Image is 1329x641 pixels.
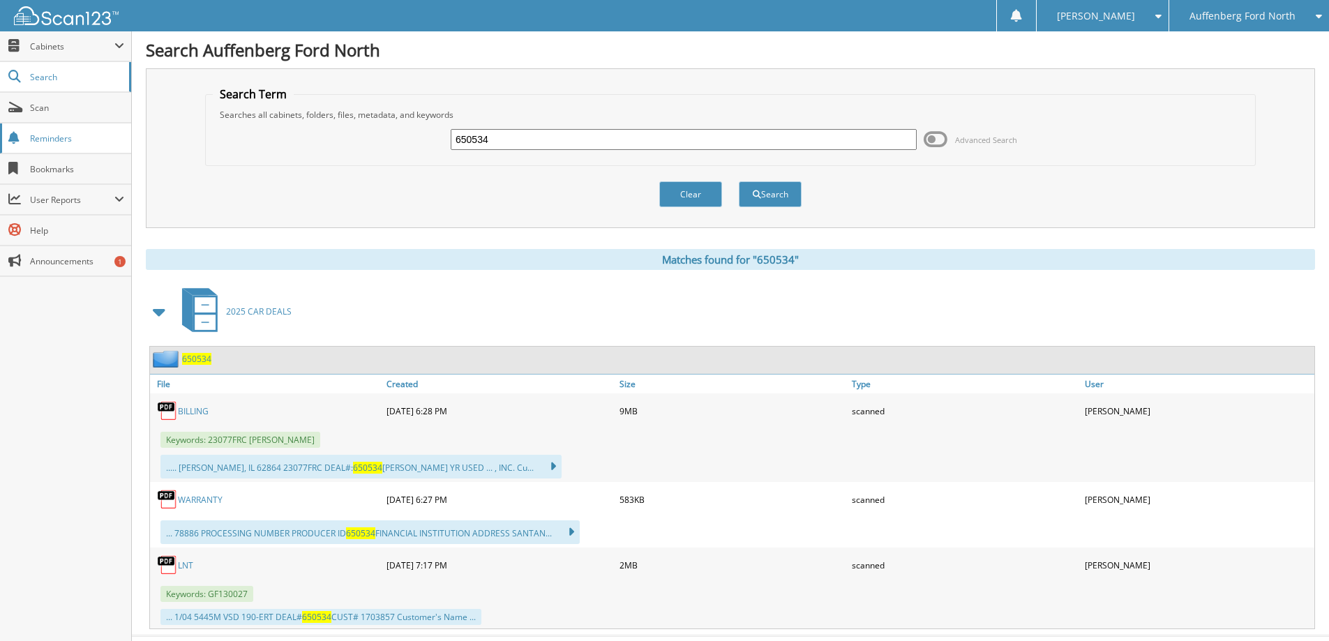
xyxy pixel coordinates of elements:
span: Scan [30,102,124,114]
div: 583KB [616,485,849,513]
img: folder2.png [153,350,182,368]
a: File [150,375,383,393]
div: [PERSON_NAME] [1081,397,1314,425]
a: BILLING [178,405,209,417]
a: 650534 [182,353,211,365]
div: Matches found for "650534" [146,249,1315,270]
div: ... 78886 PROCESSING NUMBER PRODUCER ID FINANCIAL INSTITUTION ADDRESS SANTAN... [160,520,580,544]
span: Bookmarks [30,163,124,175]
span: [PERSON_NAME] [1057,12,1135,20]
a: LNT [178,559,193,571]
h1: Search Auffenberg Ford North [146,38,1315,61]
a: Type [848,375,1081,393]
div: ... 1/04 5445M VSD 190-ERT DEAL# CUST# 1703857 Customer's Name ... [160,609,481,625]
span: Search [30,71,122,83]
span: 650534 [346,527,375,539]
div: scanned [848,397,1081,425]
button: Search [739,181,802,207]
span: Keywords: GF130027 [160,586,253,602]
div: 2MB [616,551,849,579]
img: PDF.png [157,400,178,421]
div: [PERSON_NAME] [1081,551,1314,579]
span: 650534 [353,462,382,474]
a: 2025 CAR DEALS [174,284,292,339]
img: PDF.png [157,555,178,575]
span: Keywords: 23077FRC [PERSON_NAME] [160,432,320,448]
a: User [1081,375,1314,393]
img: PDF.png [157,489,178,510]
span: 2025 CAR DEALS [226,306,292,317]
img: scan123-logo-white.svg [14,6,119,25]
div: 1 [114,256,126,267]
div: scanned [848,485,1081,513]
span: Cabinets [30,40,114,52]
a: Size [616,375,849,393]
span: Reminders [30,133,124,144]
button: Clear [659,181,722,207]
span: Help [30,225,124,236]
div: [PERSON_NAME] [1081,485,1314,513]
legend: Search Term [213,86,294,102]
div: [DATE] 6:27 PM [383,485,616,513]
div: ..... [PERSON_NAME], IL 62864 23077FRC DEAL#: [PERSON_NAME] YR USED ... , INC. Cu... [160,455,562,478]
span: Advanced Search [955,135,1017,145]
div: [DATE] 7:17 PM [383,551,616,579]
div: [DATE] 6:28 PM [383,397,616,425]
span: User Reports [30,194,114,206]
div: 9MB [616,397,849,425]
span: Auffenberg Ford North [1189,12,1296,20]
div: Searches all cabinets, folders, files, metadata, and keywords [213,109,1248,121]
a: WARRANTY [178,494,223,506]
span: Announcements [30,255,124,267]
a: Created [383,375,616,393]
div: scanned [848,551,1081,579]
span: 650534 [302,611,331,623]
